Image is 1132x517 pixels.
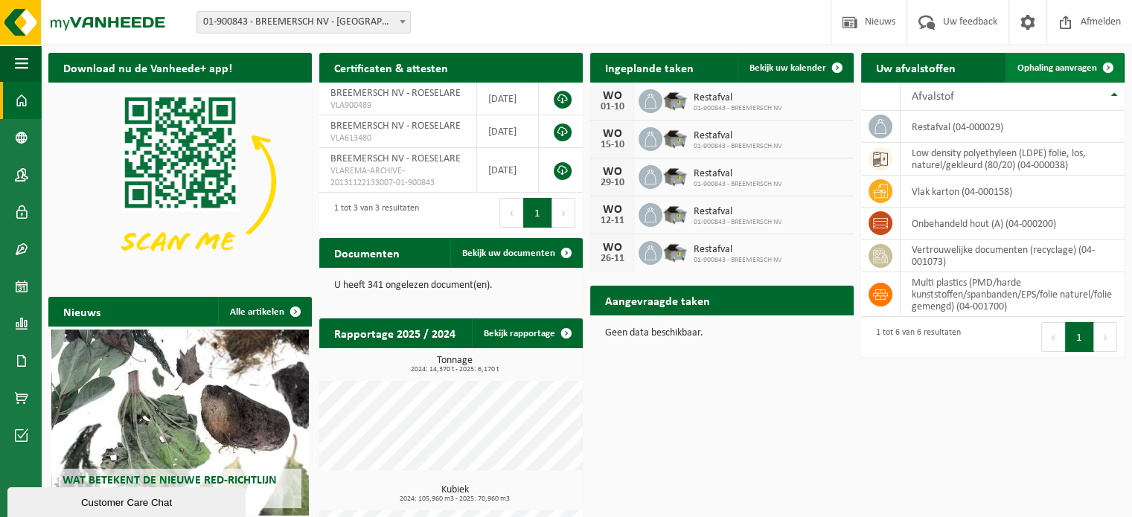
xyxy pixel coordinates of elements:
[861,53,970,82] h2: Uw afvalstoffen
[901,176,1125,208] td: vlak karton (04-000158)
[523,198,552,228] button: 1
[662,163,688,188] img: WB-5000-GAL-GY-01
[1005,53,1123,83] a: Ophaling aanvragen
[330,88,461,99] span: BREEMERSCH NV - ROESELARE
[197,12,410,33] span: 01-900843 - BREEMERSCH NV - ROESELARE
[330,121,461,132] span: BREEMERSCH NV - ROESELARE
[694,206,782,218] span: Restafval
[901,111,1125,143] td: restafval (04-000029)
[694,244,782,256] span: Restafval
[694,104,782,113] span: 01-900843 - BREEMERSCH NV
[477,115,539,148] td: [DATE]
[327,196,419,229] div: 1 tot 3 van 3 resultaten
[330,165,465,189] span: VLAREMA-ARCHIVE-20131122133007-01-900843
[598,254,627,264] div: 26-11
[450,238,581,268] a: Bekijk uw documenten
[598,242,627,254] div: WO
[330,153,461,164] span: BREEMERSCH NV - ROESELARE
[319,318,470,347] h2: Rapportage 2025 / 2024
[48,83,312,280] img: Download de VHEPlus App
[694,92,782,104] span: Restafval
[901,143,1125,176] td: low density polyethyleen (LDPE) folie, los, naturel/gekleurd (80/20) (04-000038)
[477,148,539,193] td: [DATE]
[327,356,583,373] h3: Tonnage
[662,87,688,112] img: WB-5000-GAL-GY-01
[63,475,277,501] span: Wat betekent de nieuwe RED-richtlijn voor u als klant?
[1041,322,1065,352] button: Previous
[598,216,627,226] div: 12-11
[477,83,539,115] td: [DATE]
[662,125,688,150] img: WB-5000-GAL-GY-01
[662,239,688,264] img: WB-5000-GAL-GY-01
[472,318,581,348] a: Bekijk rapportage
[901,240,1125,272] td: vertrouwelijke documenten (recyclage) (04-001073)
[598,128,627,140] div: WO
[7,484,249,517] iframe: chat widget
[1094,322,1117,352] button: Next
[598,166,627,178] div: WO
[327,485,583,503] h3: Kubiek
[1065,322,1094,352] button: 1
[901,272,1125,317] td: multi plastics (PMD/harde kunststoffen/spanbanden/EPS/folie naturel/folie gemengd) (04-001700)
[598,140,627,150] div: 15-10
[48,53,247,82] h2: Download nu de Vanheede+ app!
[605,328,839,338] p: Geen data beschikbaar.
[218,297,310,327] a: Alle artikelen
[334,280,568,291] p: U heeft 341 ongelezen document(en).
[901,208,1125,240] td: onbehandeld hout (A) (04-000200)
[912,91,954,103] span: Afvalstof
[330,132,465,144] span: VLA613480
[590,53,709,82] h2: Ingeplande taken
[749,63,826,73] span: Bekijk uw kalender
[694,142,782,151] span: 01-900843 - BREEMERSCH NV
[51,330,310,516] a: Wat betekent de nieuwe RED-richtlijn voor u als klant?
[196,11,411,33] span: 01-900843 - BREEMERSCH NV - ROESELARE
[738,53,852,83] a: Bekijk uw kalender
[327,366,583,373] span: 2024: 14,370 t - 2025: 6,170 t
[327,495,583,503] span: 2024: 105,960 m3 - 2025: 70,960 m3
[598,102,627,112] div: 01-10
[319,238,415,267] h2: Documenten
[694,168,782,180] span: Restafval
[319,53,463,82] h2: Certificaten & attesten
[869,321,961,353] div: 1 tot 6 van 6 resultaten
[48,297,115,326] h2: Nieuws
[1017,63,1097,73] span: Ophaling aanvragen
[499,198,523,228] button: Previous
[462,248,555,258] span: Bekijk uw documenten
[552,198,575,228] button: Next
[694,130,782,142] span: Restafval
[598,178,627,188] div: 29-10
[598,90,627,102] div: WO
[694,218,782,227] span: 01-900843 - BREEMERSCH NV
[662,201,688,226] img: WB-5000-GAL-GY-01
[590,286,725,315] h2: Aangevraagde taken
[694,180,782,189] span: 01-900843 - BREEMERSCH NV
[694,256,782,265] span: 01-900843 - BREEMERSCH NV
[598,204,627,216] div: WO
[330,100,465,112] span: VLA900489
